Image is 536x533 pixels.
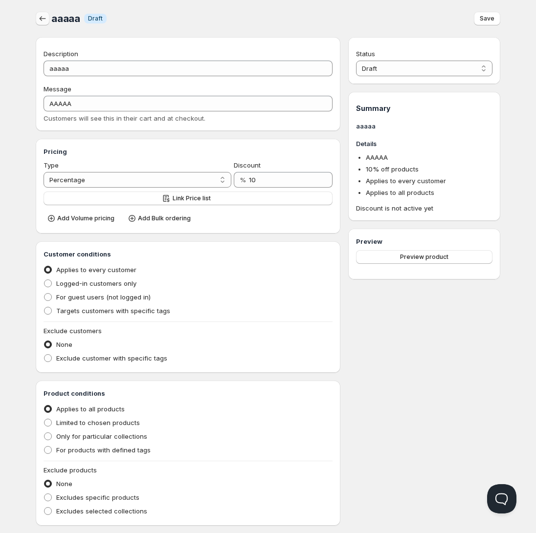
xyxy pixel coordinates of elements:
[44,192,333,205] button: Link Price list
[44,161,59,169] span: Type
[44,50,78,58] span: Description
[56,341,72,348] span: None
[56,279,136,287] span: Logged-in customers only
[44,327,102,335] span: Exclude customers
[356,250,492,264] button: Preview product
[56,493,139,501] span: Excludes specific products
[56,266,136,274] span: Applies to every customer
[487,484,516,513] iframe: Help Scout Beacon - Open
[480,15,494,22] span: Save
[88,15,103,22] span: Draft
[56,446,151,454] span: For products with defined tags
[366,177,446,185] span: Applies to every customer
[44,85,71,93] span: Message
[56,480,72,488] span: None
[44,147,333,156] h3: Pricing
[474,12,500,25] button: Save
[173,194,211,202] span: Link Price list
[234,161,261,169] span: Discount
[356,121,492,131] h3: aaaaa
[44,466,97,474] span: Exclude products
[366,189,434,196] span: Applies to all products
[56,405,125,413] span: Applies to all products
[57,214,114,222] span: Add Volume pricing
[240,176,246,184] span: %
[400,253,448,261] span: Preview product
[356,236,492,246] h3: Preview
[44,388,333,398] h3: Product conditions
[44,212,120,225] button: Add Volume pricing
[356,104,492,113] h1: Summary
[56,354,167,362] span: Exclude customer with specific tags
[138,214,191,222] span: Add Bulk ordering
[56,293,151,301] span: For guest users (not logged in)
[366,165,419,173] span: 10 % off products
[366,153,388,161] span: AAAAA
[44,249,333,259] h3: Customer conditions
[44,61,333,76] input: Private internal description
[124,212,197,225] button: Add Bulk ordering
[51,13,80,24] span: aaaaa
[56,432,147,440] span: Only for particular collections
[56,307,170,315] span: Targets customers with specific tags
[356,203,492,213] span: Discount is not active yet
[56,419,140,426] span: Limited to chosen products
[56,507,147,515] span: Excludes selected collections
[356,139,492,149] h3: Details
[44,114,205,122] span: Customers will see this in their cart and at checkout.
[356,50,375,58] span: Status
